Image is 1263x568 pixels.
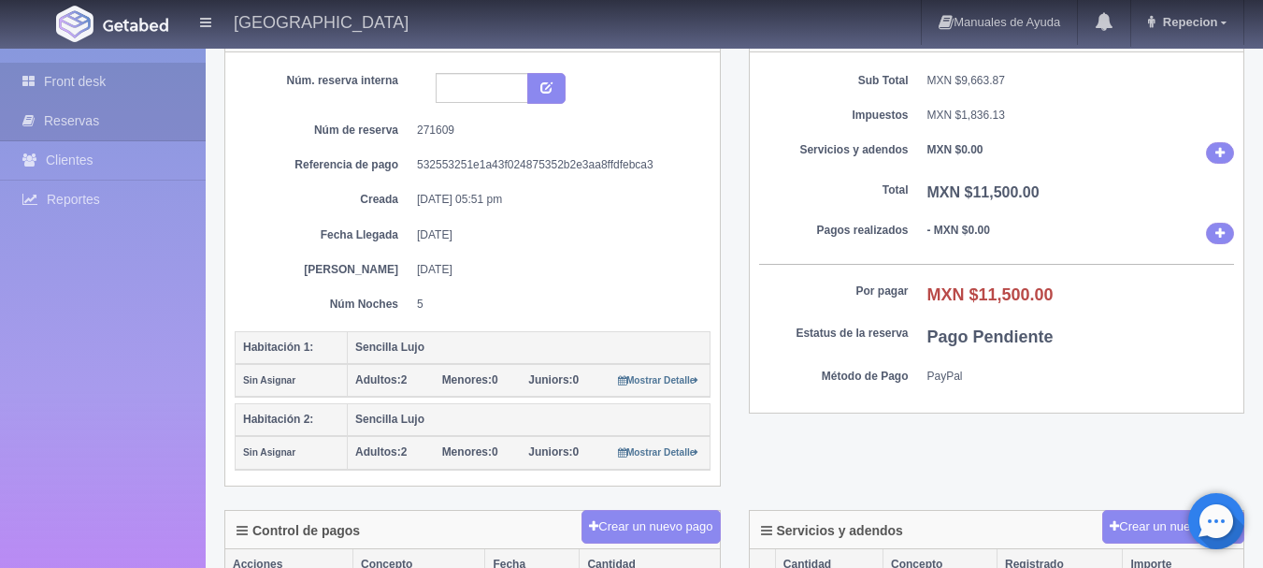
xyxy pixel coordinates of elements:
[249,157,398,173] dt: Referencia de pago
[927,369,1235,385] dd: PayPal
[759,182,909,198] dt: Total
[1158,15,1218,29] span: Repecion
[759,73,909,89] dt: Sub Total
[249,73,398,89] dt: Núm. reserva interna
[348,404,710,437] th: Sencilla Lujo
[927,224,990,237] b: - MXN $0.00
[348,331,710,364] th: Sencilla Lujo
[243,375,295,386] small: Sin Asignar
[759,369,909,385] dt: Método de Pago
[528,373,579,386] span: 0
[249,123,398,138] dt: Núm de reserva
[103,18,168,32] img: Getabed
[234,9,409,33] h4: [GEOGRAPHIC_DATA]
[355,373,407,386] span: 2
[417,227,696,243] dd: [DATE]
[759,284,909,299] dt: Por pagar
[355,373,401,386] strong: Adultos:
[1102,510,1244,545] button: Crear un nuevo cargo
[759,326,909,342] dt: Estatus de la reserva
[249,192,398,208] dt: Creada
[442,445,498,459] span: 0
[355,445,407,459] span: 2
[927,328,1054,346] b: Pago Pendiente
[243,447,295,458] small: Sin Asignar
[417,123,696,138] dd: 271609
[927,73,1235,89] dd: MXN $9,663.87
[759,108,909,124] dt: Impuestos
[618,445,699,459] a: Mostrar Detalle
[927,108,1235,124] dd: MXN $1,836.13
[355,445,401,459] strong: Adultos:
[56,6,93,42] img: Getabed
[618,373,699,386] a: Mostrar Detalle
[417,192,696,208] dd: [DATE] 05:51 pm
[442,373,498,386] span: 0
[761,524,903,538] h4: Servicios y adendos
[243,413,313,426] b: Habitación 2:
[759,142,909,158] dt: Servicios y adendos
[759,223,909,239] dt: Pagos realizados
[618,375,699,386] small: Mostrar Detalle
[417,297,696,313] dd: 5
[237,524,360,538] h4: Control de pagos
[243,341,313,354] b: Habitación 1:
[618,447,699,458] small: Mostrar Detalle
[927,184,1040,200] b: MXN $11,500.00
[528,445,579,459] span: 0
[417,157,696,173] dd: 532553251e1a43f024875352b2e3aa8ffdfebca3
[581,510,720,545] button: Crear un nuevo pago
[249,262,398,278] dt: [PERSON_NAME]
[249,227,398,243] dt: Fecha Llegada
[249,297,398,313] dt: Núm Noches
[927,285,1054,304] b: MXN $11,500.00
[927,143,983,156] b: MXN $0.00
[442,373,492,386] strong: Menores:
[528,373,572,386] strong: Juniors:
[528,445,572,459] strong: Juniors:
[417,262,696,278] dd: [DATE]
[442,445,492,459] strong: Menores:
